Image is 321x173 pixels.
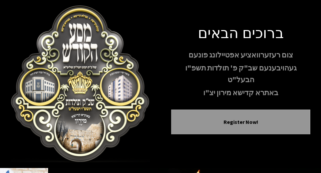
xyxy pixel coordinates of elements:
[171,87,310,99] p: באתרא קדישא מירון יצ"ו
[11,5,150,163] img: Meron Toldos Logo
[171,49,310,61] p: צום רעזערוואציע אפטיילונג פונעם
[180,118,302,126] button: Register Now!
[171,23,310,41] h1: ברוכים הבאים
[171,62,310,85] p: געהויבענעם שב"ק פ' תולדות תשפ"ו הבעל"ט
